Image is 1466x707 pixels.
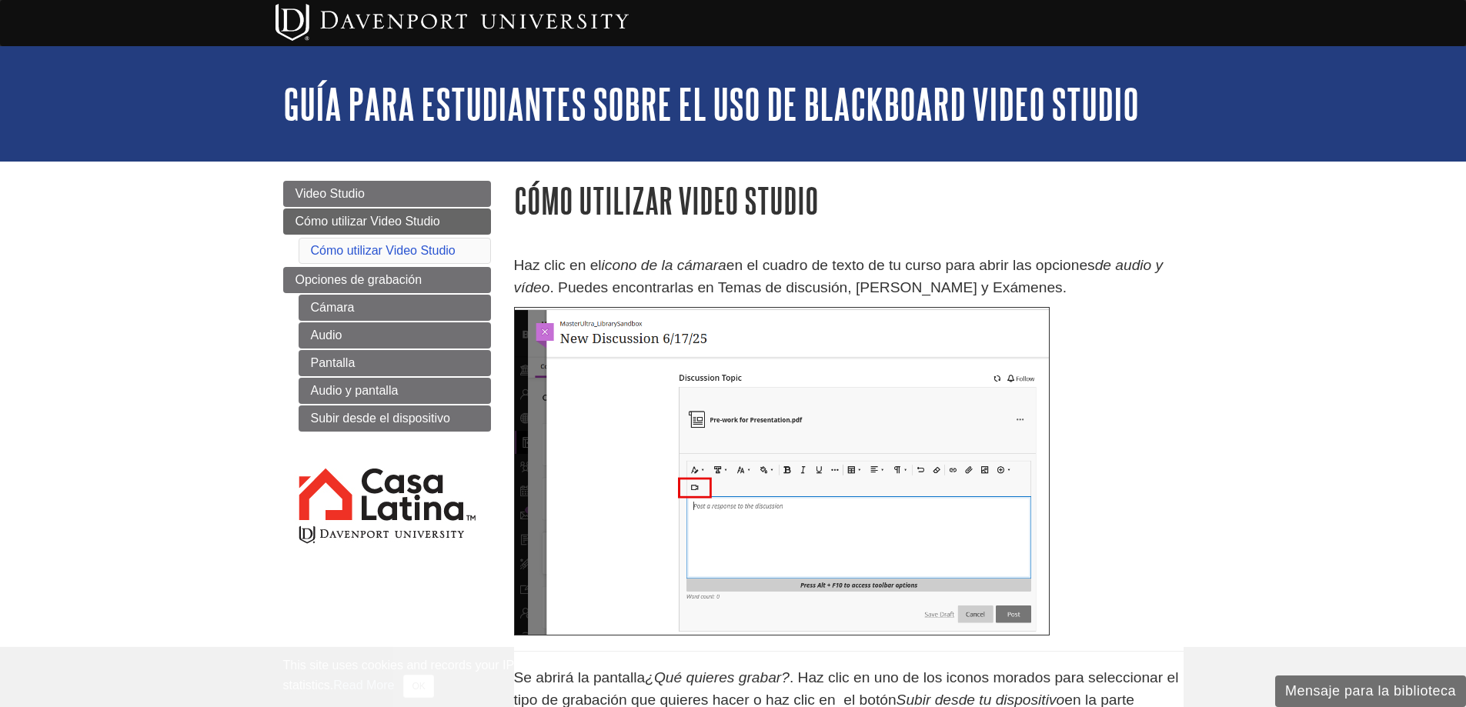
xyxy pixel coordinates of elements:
[1275,675,1466,707] button: Mensaje para la biblioteca
[602,257,726,273] em: icono de la cámara
[514,307,1050,635] img: discussion topic
[283,267,491,293] a: Opciones de grabación
[283,80,1139,128] a: Guía para estudiantes sobre el uso de Blackboard Video Studio
[514,255,1184,299] p: Haz clic en el en el cuadro de texto de tu curso para abrir las opciones . Puedes encontrarlas en...
[333,679,394,692] a: Read More
[299,378,491,404] a: Audio y pantalla
[299,322,491,348] a: Audio
[296,187,365,200] span: Video Studio
[283,181,491,572] div: Guide Page Menu
[283,656,1184,698] div: This site uses cookies and records your IP address for usage statistics. Additionally, we use Goo...
[296,215,440,228] span: Cómo utilizar Video Studio
[299,295,491,321] a: Cámara
[283,181,491,207] a: Video Studio
[514,181,1184,220] h1: Cómo utilizar Video Studio
[296,273,422,286] span: Opciones de grabación
[311,244,456,257] a: Cómo utilizar Video Studio
[283,208,491,235] a: Cómo utilizar Video Studio
[299,350,491,376] a: Pantalla
[276,4,629,41] img: Davenport University
[645,669,790,685] em: ¿Qué quieres grabar?
[299,405,491,432] a: Subir desde el dispositivo
[514,257,1164,295] em: de audio y vídeo
[403,675,433,698] button: Close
